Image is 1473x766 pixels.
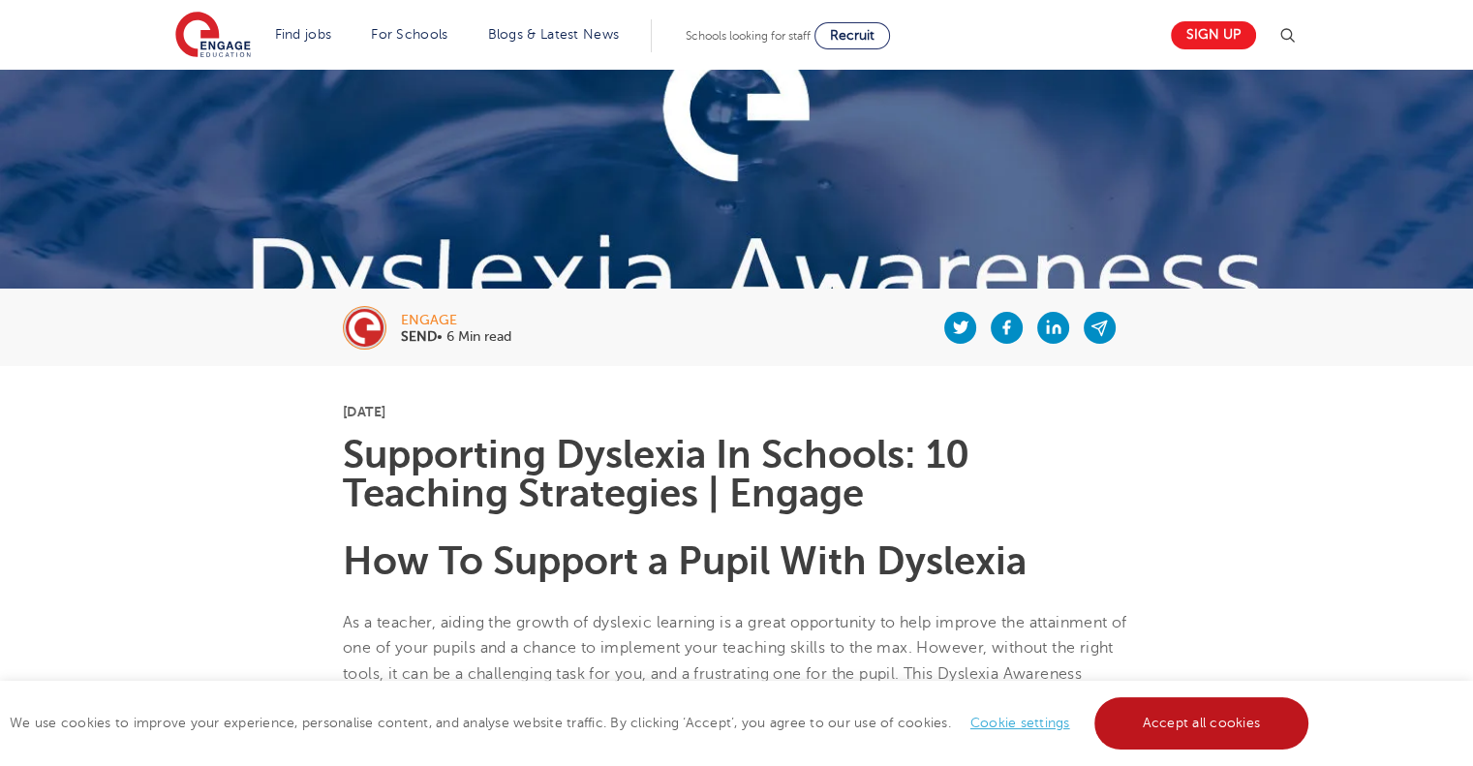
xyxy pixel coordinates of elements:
[343,539,1027,583] b: How To Support a Pupil With Dyslexia
[175,12,251,60] img: Engage Education
[1094,697,1309,750] a: Accept all cookies
[343,614,1127,708] span: As a teacher, aiding the growth of dyslexic learning is a great opportunity to help improve the a...
[275,27,332,42] a: Find jobs
[401,330,511,344] p: • 6 Min read
[686,29,811,43] span: Schools looking for staff
[970,716,1070,730] a: Cookie settings
[401,329,437,344] b: SEND
[830,28,875,43] span: Recruit
[10,716,1313,730] span: We use cookies to improve your experience, personalise content, and analyse website traffic. By c...
[343,436,1130,513] h1: Supporting Dyslexia In Schools: 10 Teaching Strategies | Engage
[814,22,890,49] a: Recruit
[401,314,511,327] div: engage
[343,405,1130,418] p: [DATE]
[1171,21,1256,49] a: Sign up
[488,27,620,42] a: Blogs & Latest News
[371,27,447,42] a: For Schools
